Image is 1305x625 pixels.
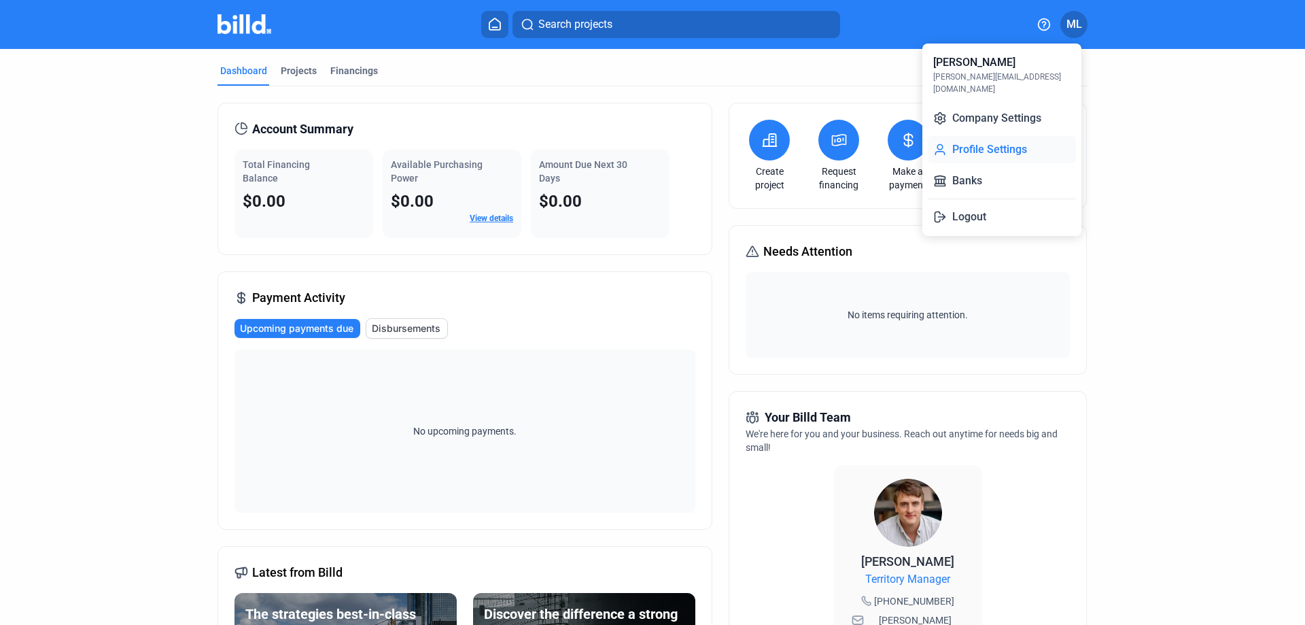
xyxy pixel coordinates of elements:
button: Company Settings [928,105,1076,132]
div: [PERSON_NAME][EMAIL_ADDRESS][DOMAIN_NAME] [933,71,1071,95]
button: Profile Settings [928,136,1076,163]
div: [PERSON_NAME] [933,54,1015,71]
button: Logout [928,203,1076,231]
button: Banks [928,167,1076,195]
